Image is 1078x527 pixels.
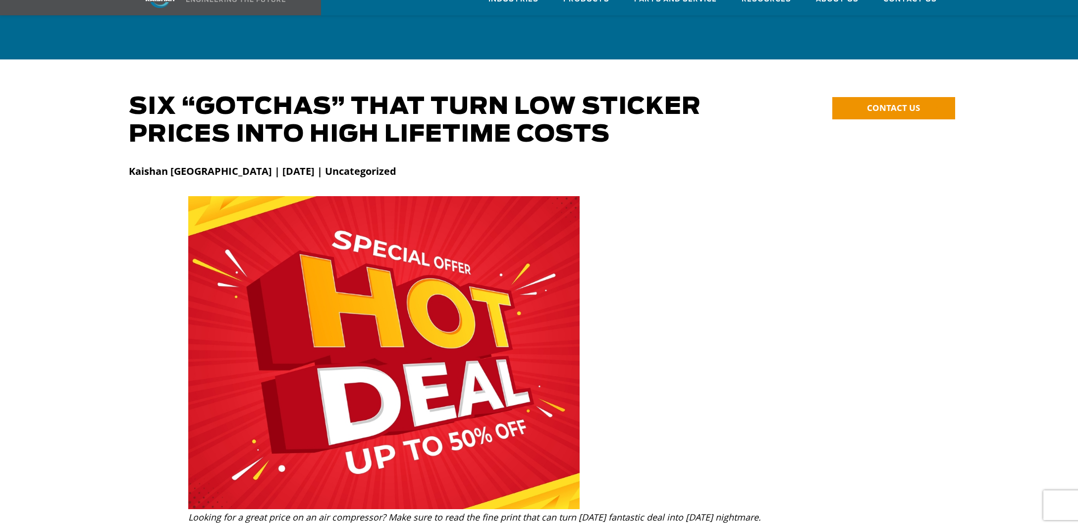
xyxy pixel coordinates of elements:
[832,97,955,119] a: CONTACT US
[129,164,396,178] strong: Kaishan [GEOGRAPHIC_DATA] | [DATE] | Uncategorized
[188,511,761,523] i: Looking for a great price on an air compressor? Make sure to read the fine print that can turn [D...
[129,93,741,149] h1: Six “Gotchas” That Turn Low Sticker Prices into High Lifetime Costs
[188,196,580,509] img: Low initial costs
[867,102,920,113] span: CONTACT US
